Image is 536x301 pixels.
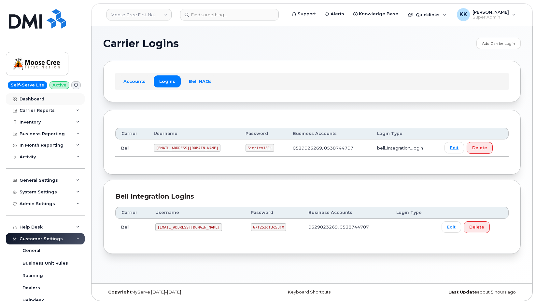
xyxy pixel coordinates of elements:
[390,207,436,218] th: Login Type
[448,290,477,294] strong: Last Update
[251,223,286,231] code: 67f253df3c58!X
[371,128,439,139] th: Login Type
[149,207,245,218] th: Username
[115,139,148,157] td: Bell
[155,223,222,231] code: [EMAIL_ADDRESS][DOMAIN_NAME]
[288,290,331,294] a: Keyboard Shortcuts
[287,139,371,157] td: 0529023269, 0538744707
[154,144,220,152] code: [EMAIL_ADDRESS][DOMAIN_NAME]
[246,144,275,152] code: Simplex151!
[467,142,493,154] button: Delete
[245,207,303,218] th: Password
[371,139,439,157] td: bell_integration_login
[469,224,484,230] span: Delete
[115,128,148,139] th: Carrier
[303,207,390,218] th: Business Accounts
[472,145,487,151] span: Delete
[183,75,217,87] a: Bell NAGs
[115,207,149,218] th: Carrier
[240,128,287,139] th: Password
[154,75,181,87] a: Logins
[118,75,151,87] a: Accounts
[464,221,490,233] button: Delete
[103,290,242,295] div: MyServe [DATE]–[DATE]
[103,39,179,48] span: Carrier Logins
[382,290,521,295] div: about 5 hours ago
[115,192,509,201] div: Bell Integration Logins
[148,128,239,139] th: Username
[476,38,521,49] a: Add Carrier Login
[442,221,461,233] a: Edit
[108,290,132,294] strong: Copyright
[287,128,371,139] th: Business Accounts
[444,142,464,153] a: Edit
[115,219,149,236] td: Bell
[303,219,390,236] td: 0529023269, 0538744707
